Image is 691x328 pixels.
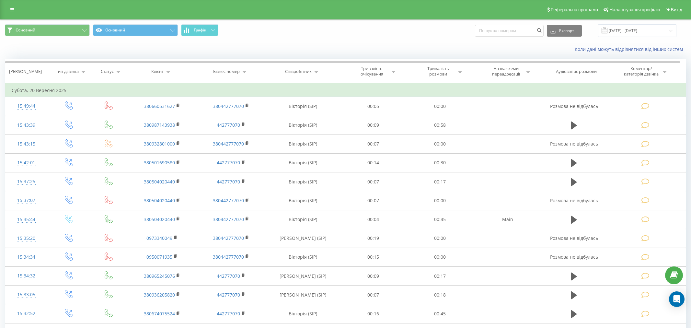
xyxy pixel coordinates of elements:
td: 00:05 [340,97,407,116]
a: 380442777070 [213,141,244,147]
a: 380442777070 [213,197,244,204]
td: 00:07 [340,172,407,191]
div: 15:43:39 [12,119,41,132]
span: Розмова не відбулась [550,141,598,147]
a: 380442777070 [213,216,244,222]
a: 380660531627 [144,103,175,109]
td: 00:00 [407,248,473,266]
div: Open Intercom Messenger [669,291,685,307]
td: 00:00 [407,191,473,210]
div: 15:35:44 [12,213,41,226]
div: Статус [101,69,114,74]
td: 00:14 [340,153,407,172]
a: 442777070 [217,179,240,185]
div: 15:34:32 [12,270,41,282]
a: 380932801000 [144,141,175,147]
span: Реферальна програма [551,7,598,12]
div: 15:42:01 [12,157,41,169]
td: 00:17 [407,172,473,191]
div: 15:34:34 [12,251,41,264]
div: Тривалість очікування [354,66,389,77]
button: Основний [5,24,90,36]
td: Вікторія (SIP) [266,248,340,266]
div: 15:32:52 [12,307,41,320]
a: 380504020440 [144,179,175,185]
a: 380442777070 [213,103,244,109]
div: Коментар/категорія дзвінка [622,66,660,77]
td: 00:18 [407,286,473,304]
button: Основний [93,24,178,36]
td: 00:00 [407,97,473,116]
td: Main [473,210,542,229]
td: 00:15 [340,248,407,266]
div: 15:35:20 [12,232,41,245]
span: Розмова не відбулась [550,235,598,241]
td: Вікторія (SIP) [266,191,340,210]
div: 15:43:15 [12,138,41,150]
a: 442777070 [217,159,240,166]
span: Розмова не відбулась [550,197,598,204]
span: Розмова не відбулась [550,254,598,260]
td: Субота, 20 Вересня 2025 [5,84,686,97]
span: Розмова не відбулась [550,103,598,109]
td: 00:58 [407,116,473,135]
td: Вікторія (SIP) [266,172,340,191]
a: 380504020440 [144,216,175,222]
td: Вікторія (SIP) [266,135,340,153]
a: 442777070 [217,122,240,128]
span: Основний [16,28,35,33]
a: 380501690580 [144,159,175,166]
span: Налаштування профілю [609,7,660,12]
a: 380987143938 [144,122,175,128]
td: Вікторія (SIP) [266,116,340,135]
div: 15:37:25 [12,175,41,188]
span: Графік [194,28,206,32]
div: Співробітник [285,69,312,74]
div: Аудіозапис розмови [556,69,597,74]
td: 00:30 [407,153,473,172]
input: Пошук за номером [475,25,544,37]
a: 380965245076 [144,273,175,279]
td: Вікторія (SIP) [266,153,340,172]
td: 00:19 [340,229,407,248]
a: 0950071935 [146,254,172,260]
div: Тривалість розмови [421,66,455,77]
div: 15:33:05 [12,288,41,301]
a: Коли дані можуть відрізнятися вiд інших систем [575,46,686,52]
a: 380504020440 [144,197,175,204]
td: 00:04 [340,210,407,229]
a: 442777070 [217,292,240,298]
button: Експорт [547,25,582,37]
div: 15:49:44 [12,100,41,112]
div: Назва схеми переадресації [489,66,524,77]
td: 00:45 [407,210,473,229]
td: 00:09 [340,267,407,286]
div: Тип дзвінка [56,69,79,74]
div: 15:37:07 [12,194,41,207]
div: Бізнес номер [213,69,240,74]
td: 00:17 [407,267,473,286]
td: 00:00 [407,229,473,248]
td: 00:07 [340,191,407,210]
td: Вікторія (SIP) [266,210,340,229]
td: [PERSON_NAME] (SIP) [266,286,340,304]
td: 00:07 [340,286,407,304]
a: 380674075524 [144,310,175,317]
div: Клієнт [151,69,164,74]
td: [PERSON_NAME] (SIP) [266,267,340,286]
a: 442777070 [217,310,240,317]
td: Вікторія (SIP) [266,304,340,323]
td: Вікторія (SIP) [266,97,340,116]
td: 00:09 [340,116,407,135]
a: 380442777070 [213,235,244,241]
span: Вихід [671,7,682,12]
a: 0973340049 [146,235,172,241]
button: Графік [181,24,218,36]
td: 00:00 [407,135,473,153]
a: 380442777070 [213,254,244,260]
td: 00:45 [407,304,473,323]
td: 00:07 [340,135,407,153]
td: [PERSON_NAME] (SIP) [266,229,340,248]
td: 00:16 [340,304,407,323]
a: 442777070 [217,273,240,279]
